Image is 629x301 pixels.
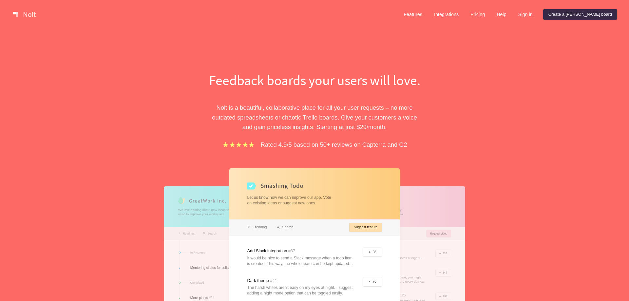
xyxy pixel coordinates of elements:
[398,9,428,20] a: Features
[201,71,428,90] h1: Feedback boards your users will love.
[201,103,428,132] p: Nolt is a beautiful, collaborative place for all your user requests – no more outdated spreadshee...
[543,9,617,20] a: Create a [PERSON_NAME] board
[222,141,255,148] img: stars.b067e34983.png
[491,9,512,20] a: Help
[261,140,407,149] p: Rated 4.9/5 based on 50+ reviews on Capterra and G2
[465,9,490,20] a: Pricing
[513,9,538,20] a: Sign in
[429,9,464,20] a: Integrations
